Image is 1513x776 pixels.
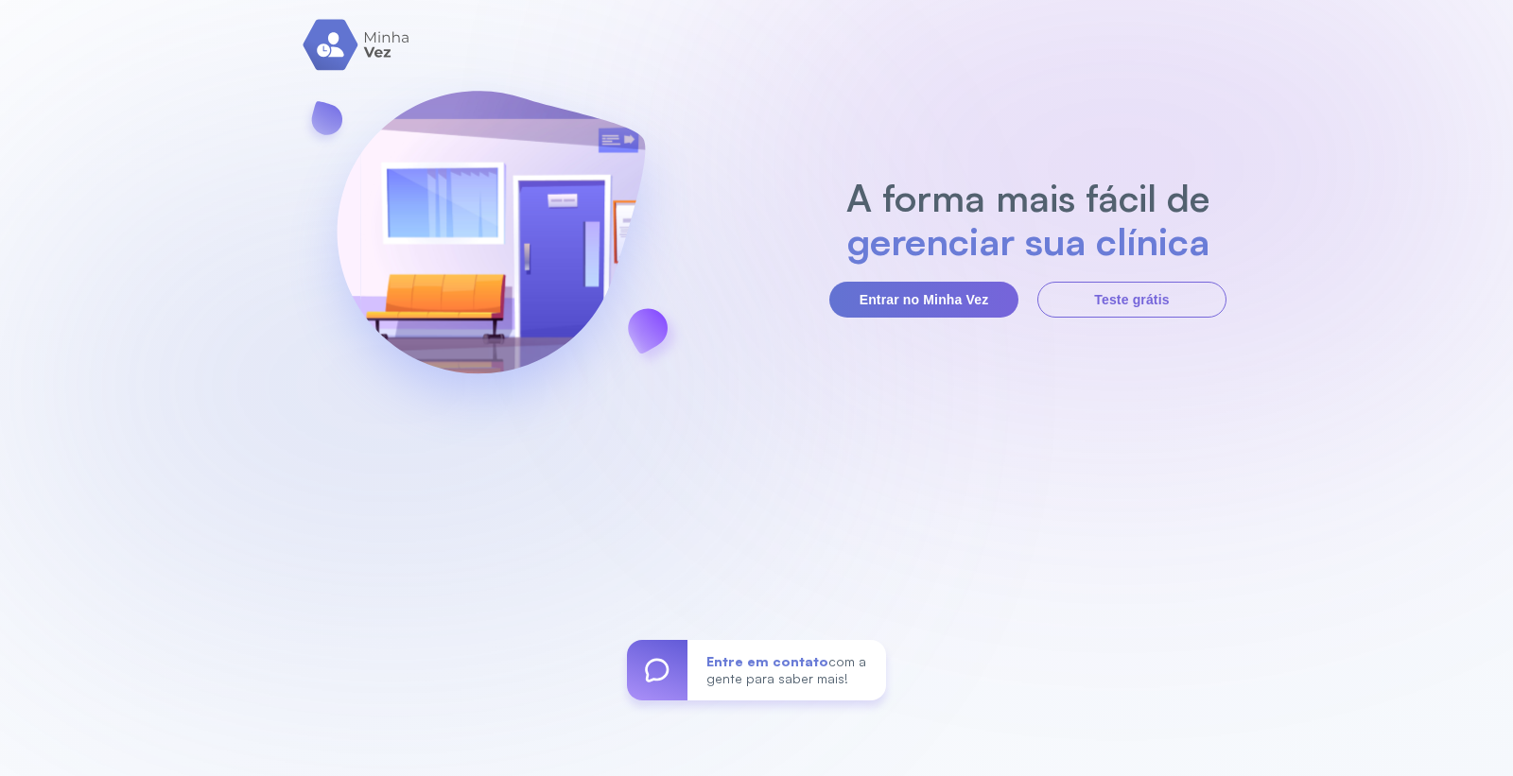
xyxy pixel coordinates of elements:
[303,19,411,71] img: logo.svg
[837,219,1220,263] h2: gerenciar sua clínica
[627,640,886,700] a: Entre em contatocom a gente para saber mais!
[837,176,1220,219] h2: A forma mais fácil de
[687,640,886,700] div: com a gente para saber mais!
[706,653,828,669] span: Entre em contato
[1037,282,1226,318] button: Teste grátis
[287,41,695,452] img: banner-login.svg
[829,282,1018,318] button: Entrar no Minha Vez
